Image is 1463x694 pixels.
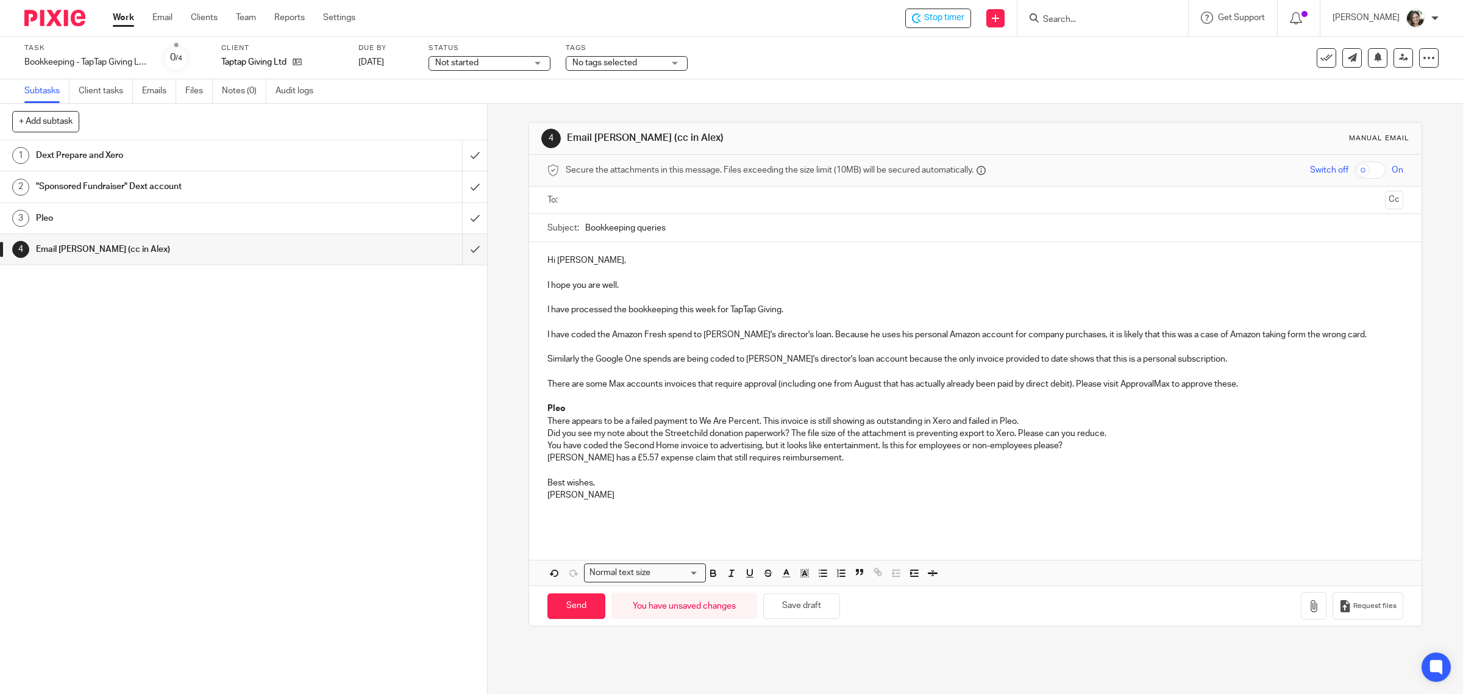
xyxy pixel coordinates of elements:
[541,129,561,148] div: 4
[185,79,213,103] a: Files
[1392,164,1403,176] span: On
[547,254,1404,267] p: Hi [PERSON_NAME],
[566,164,974,176] span: Secure the attachments in this message. Files exceeding the size limit (10MB) will be secured aut...
[358,43,413,53] label: Due by
[1353,601,1397,611] span: Request files
[1349,134,1409,143] div: Manual email
[12,179,29,196] div: 2
[547,452,1404,464] p: [PERSON_NAME] has a £5.57 expense claim that still requires reimbursement.
[1385,191,1403,209] button: Cc
[142,79,176,103] a: Emails
[12,111,79,132] button: + Add subtask
[323,12,355,24] a: Settings
[12,147,29,164] div: 1
[566,43,688,53] label: Tags
[36,209,312,227] h1: Pleo
[221,43,343,53] label: Client
[274,12,305,24] a: Reports
[547,304,1404,316] p: I have processed the bookkeeping this week for TapTap Giving.
[547,329,1404,341] p: I have coded the Amazon Fresh spend to [PERSON_NAME]'s director's loan. Because he uses his perso...
[547,593,605,620] input: Send
[276,79,322,103] a: Audit logs
[358,58,384,66] span: [DATE]
[547,194,561,206] label: To:
[905,9,971,28] div: Taptap Giving Ltd - Bookkeeping - TapTap Giving Ltd
[24,43,146,53] label: Task
[222,79,266,103] a: Notes (0)
[36,177,312,196] h1: "Sponsored Fundraiser" Dext account
[547,222,579,234] label: Subject:
[36,146,312,165] h1: Dext Prepare and Xero
[236,12,256,24] a: Team
[547,477,1404,489] p: Best wishes,
[547,404,566,413] strong: Pleo
[547,353,1404,365] p: Similarly the Google One spends are being coded to [PERSON_NAME]'s director's loan account becaus...
[547,378,1404,390] p: There are some Max accounts invoices that require approval (including one from August that has ac...
[36,240,312,259] h1: Email [PERSON_NAME] (cc in Alex)
[12,241,29,258] div: 4
[572,59,637,67] span: No tags selected
[191,12,218,24] a: Clients
[547,279,1404,292] p: I hope you are well.
[1042,15,1152,26] input: Search
[763,593,840,620] button: Save draft
[547,427,1404,440] p: Did you see my note about the Streetchild donation paperwork? The file size of the attachment is ...
[24,56,146,68] div: Bookkeeping - TapTap Giving Ltd
[170,51,182,65] div: 0
[924,12,964,24] span: Stop timer
[547,489,1404,501] p: [PERSON_NAME]
[1218,13,1265,22] span: Get Support
[1310,164,1348,176] span: Switch off
[24,10,85,26] img: Pixie
[1333,12,1400,24] p: [PERSON_NAME]
[547,415,1404,427] p: There appears to be a failed payment to We Are Percent. This invoice is still showing as outstand...
[152,12,173,24] a: Email
[24,79,69,103] a: Subtasks
[113,12,134,24] a: Work
[176,55,182,62] small: /4
[611,593,757,619] div: You have unsaved changes
[221,56,287,68] p: Taptap Giving Ltd
[584,563,706,582] div: Search for option
[12,210,29,227] div: 3
[655,567,699,579] input: Search for option
[587,567,653,579] span: Normal text size
[429,43,550,53] label: Status
[1406,9,1425,28] img: barbara-raine-.jpg
[547,440,1404,452] p: You have coded the Second Home invoice to advertising, but it looks like entertainment. Is this f...
[1333,592,1403,620] button: Request files
[567,132,1001,145] h1: Email [PERSON_NAME] (cc in Alex)
[435,59,479,67] span: Not started
[79,79,133,103] a: Client tasks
